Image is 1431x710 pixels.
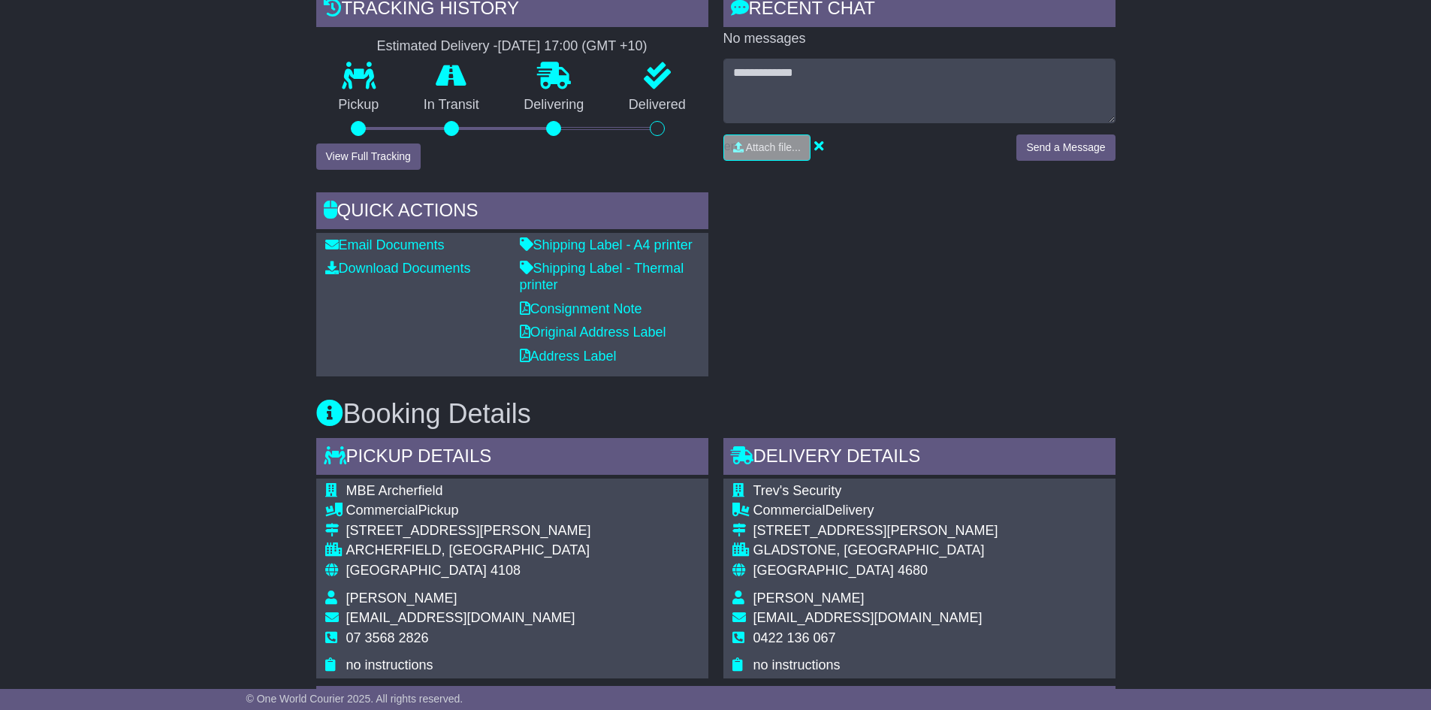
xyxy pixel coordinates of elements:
span: [GEOGRAPHIC_DATA] [753,563,894,578]
button: View Full Tracking [316,144,421,170]
span: © One World Courier 2025. All rights reserved. [246,693,463,705]
a: Shipping Label - Thermal printer [520,261,684,292]
span: no instructions [346,657,433,672]
span: [EMAIL_ADDRESS][DOMAIN_NAME] [346,610,575,625]
div: [STREET_ADDRESS][PERSON_NAME] [346,523,591,539]
div: Estimated Delivery - [316,38,708,55]
span: Commercial [753,503,826,518]
p: Delivered [606,97,708,113]
p: Pickup [316,97,402,113]
a: Address Label [520,349,617,364]
span: 07 3568 2826 [346,630,429,645]
div: ARCHERFIELD, [GEOGRAPHIC_DATA] [346,542,591,559]
div: Delivery [753,503,998,519]
div: Pickup [346,503,591,519]
div: Delivery Details [723,438,1116,479]
a: Shipping Label - A4 printer [520,237,693,252]
span: [GEOGRAPHIC_DATA] [346,563,487,578]
div: [DATE] 17:00 (GMT +10) [498,38,648,55]
p: Delivering [502,97,607,113]
span: Trev's Security [753,483,842,498]
span: Commercial [346,503,418,518]
div: Pickup Details [316,438,708,479]
span: MBE Archerfield [346,483,443,498]
span: [PERSON_NAME] [753,591,865,606]
span: no instructions [753,657,841,672]
p: In Transit [401,97,502,113]
span: 0422 136 067 [753,630,836,645]
div: [STREET_ADDRESS][PERSON_NAME] [753,523,998,539]
span: 4108 [491,563,521,578]
a: Download Documents [325,261,471,276]
button: Send a Message [1016,134,1115,161]
a: Email Documents [325,237,445,252]
div: Quick Actions [316,192,708,233]
span: [EMAIL_ADDRESS][DOMAIN_NAME] [753,610,983,625]
div: GLADSTONE, [GEOGRAPHIC_DATA] [753,542,998,559]
span: [PERSON_NAME] [346,591,457,606]
a: Original Address Label [520,325,666,340]
p: No messages [723,31,1116,47]
span: 4680 [898,563,928,578]
h3: Booking Details [316,399,1116,429]
a: Consignment Note [520,301,642,316]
